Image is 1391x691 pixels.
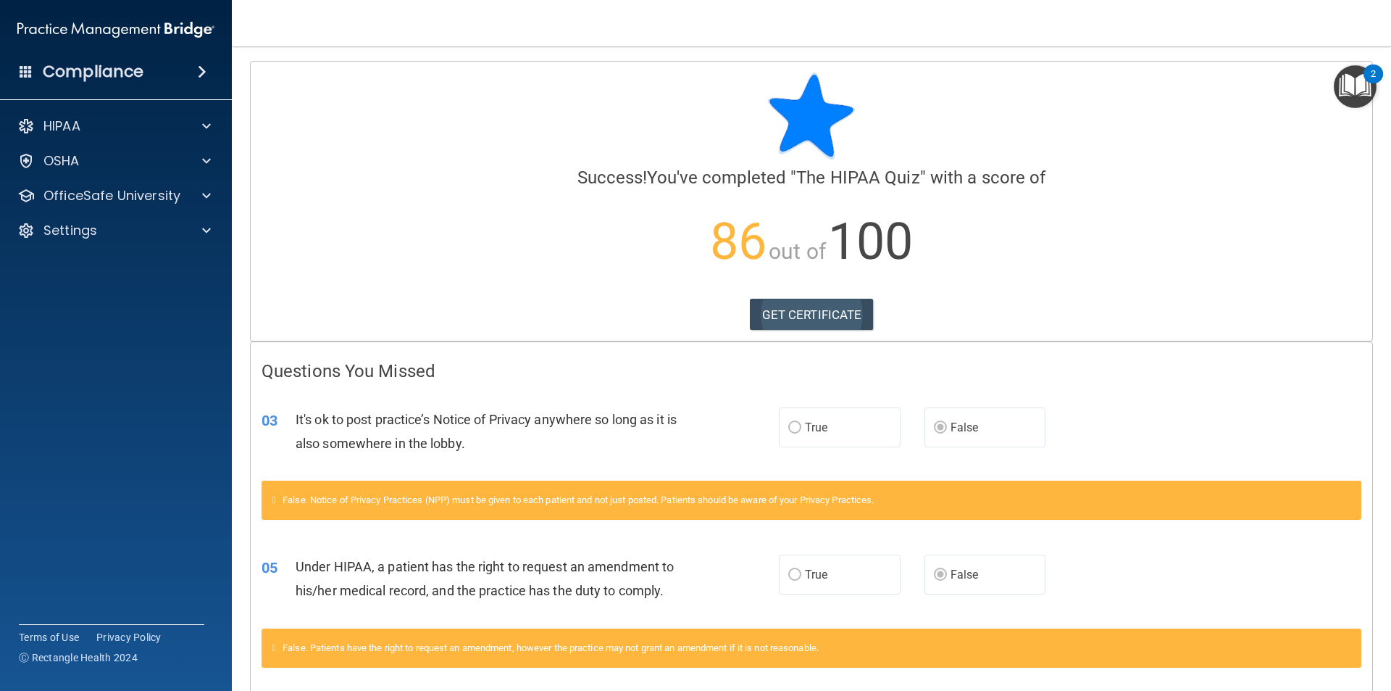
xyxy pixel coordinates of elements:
span: The HIPAA Quiz [796,167,919,188]
span: True [805,421,827,434]
span: False. Patients have the right to request an amendment, however the practice may not grant an ame... [283,642,819,653]
input: True [788,570,801,581]
span: It's ok to post practice’s Notice of Privacy anywhere so long as it is also somewhere in the lobby. [296,412,677,451]
img: PMB logo [17,15,214,44]
p: OfficeSafe University [43,187,180,204]
h4: Compliance [43,62,143,82]
span: False. Notice of Privacy Practices (NPP) must be given to each patient and not just posted. Patie... [283,495,874,505]
a: Terms of Use [19,630,79,645]
a: Privacy Policy [96,630,162,645]
a: GET CERTIFICATE [750,299,874,331]
span: True [805,568,827,582]
p: Settings [43,222,97,239]
div: 2 [1371,74,1376,93]
input: False [934,570,947,581]
p: HIPAA [43,117,80,135]
span: False [951,568,979,582]
p: OSHA [43,152,80,170]
span: Ⓒ Rectangle Health 2024 [19,650,138,665]
button: Open Resource Center, 2 new notifications [1334,65,1377,108]
h4: You've completed " " with a score of [262,168,1361,187]
h4: Questions You Missed [262,362,1361,381]
span: False [951,421,979,434]
span: 86 [710,212,766,271]
span: 100 [828,212,913,271]
span: out of [769,239,826,264]
span: Success! [577,167,648,188]
span: 03 [262,412,277,429]
span: Under HIPAA, a patient has the right to request an amendment to his/her medical record, and the p... [296,559,674,598]
a: OSHA [17,152,211,170]
a: HIPAA [17,117,211,135]
a: OfficeSafe University [17,187,211,204]
span: 05 [262,559,277,576]
input: True [788,423,801,434]
img: blue-star-rounded.9d042014.png [768,73,855,160]
input: False [934,423,947,434]
a: Settings [17,222,211,239]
